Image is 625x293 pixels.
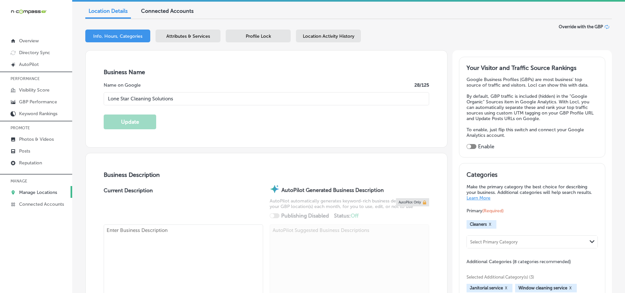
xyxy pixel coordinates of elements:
[567,285,573,291] button: X
[467,127,598,138] p: To enable, just flip this switch and connect your Google Analytics account.
[281,187,384,193] strong: AutoPilot Generated Business Description
[470,222,487,227] span: Cleaners
[414,82,429,88] label: 28 /125
[270,184,280,194] img: autopilot-icon
[104,115,156,129] button: Update
[10,9,47,15] img: 660ab0bf-5cc7-4cb8-ba1c-48b5ae0f18e60NCTV_CLogo_TV_Black_-500x88.png
[93,33,142,39] span: Info, Hours, Categories
[104,82,141,88] label: Name on Google
[467,195,490,201] a: Learn More
[478,143,494,150] label: Enable
[104,69,429,76] h3: Business Name
[104,171,429,178] h3: Business Description
[487,222,493,227] button: X
[19,136,54,142] p: Photos & Videos
[19,99,57,105] p: GBP Performance
[467,94,598,121] p: By default, GBP traffic is included (hidden) in the "Google Organic" Sources item in Google Analy...
[104,92,429,105] input: Enter Location Name
[467,259,571,264] span: Additional Categories
[19,87,50,93] p: Visibility Score
[513,259,571,265] span: (8 categories recommended)
[559,24,603,29] span: Override with the GBP
[518,285,567,290] span: Window cleaning service
[246,33,271,39] span: Profile Lock
[467,171,598,181] h3: Categories
[467,208,504,214] span: Primary
[467,64,598,72] h3: Your Visitor and Traffic Source Rankings
[467,77,598,88] p: Google Business Profiles (GBPs) are most business' top source of traffic and visitors. Locl can s...
[141,8,194,14] span: Connected Accounts
[19,190,57,195] p: Manage Locations
[104,187,153,224] label: Current Description
[303,33,354,39] span: Location Activity History
[19,148,30,154] p: Posts
[470,239,518,244] div: Select Primary Category
[19,201,64,207] p: Connected Accounts
[19,50,50,55] p: Directory Sync
[467,275,593,280] span: Selected Additional Category(s) (3)
[19,38,39,44] p: Overview
[503,285,509,291] button: X
[166,33,210,39] span: Attributes & Services
[470,285,503,290] span: Janitorial service
[19,62,39,67] p: AutoPilot
[482,208,504,214] span: (Required)
[19,160,42,166] p: Reputation
[467,184,598,201] p: Make the primary category the best choice for describing your business. Additional categories wil...
[89,8,128,14] span: Location Details
[19,111,57,116] p: Keyword Rankings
